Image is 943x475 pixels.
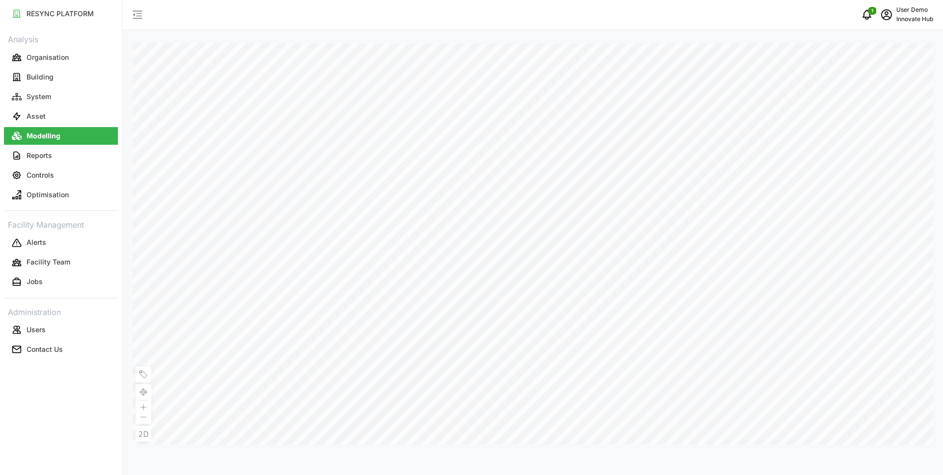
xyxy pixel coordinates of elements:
[871,7,873,14] span: 1
[4,49,118,66] button: Organisation
[4,106,118,126] a: Asset
[4,253,118,272] a: Facility Team
[896,5,933,15] p: User Demo
[27,277,43,287] p: Jobs
[4,48,118,67] a: Organisation
[27,151,52,160] p: Reports
[4,254,118,271] button: Facility Team
[27,257,70,267] p: Facility Team
[4,217,118,231] p: Facility Management
[4,147,118,164] button: Reports
[4,272,118,292] a: Jobs
[27,170,54,180] p: Controls
[136,426,151,442] button: 2D
[136,412,151,424] button: Zoom out
[857,5,877,25] button: notifications
[4,31,118,46] p: Analysis
[4,233,118,253] a: Alerts
[896,15,933,24] p: Innovate Hub
[4,166,118,184] button: Controls
[27,111,46,121] p: Asset
[4,4,118,24] a: RESYNC PLATFORM
[4,165,118,185] a: Controls
[877,5,896,25] button: schedule
[4,146,118,165] a: Reports
[27,344,63,354] p: Contact Us
[4,234,118,252] button: Alerts
[136,384,151,400] button: Reset view
[4,126,118,146] a: Modelling
[4,185,118,205] a: Optimisation
[136,400,151,412] button: Zoom in
[4,321,118,339] button: Users
[27,72,54,82] p: Building
[4,87,118,106] a: System
[4,5,118,23] button: RESYNC PLATFORM
[27,190,69,200] p: Optimisation
[4,186,118,204] button: Optimisation
[4,341,118,358] button: Contact Us
[136,367,151,382] button: Hide annotations
[4,67,118,87] a: Building
[27,53,69,62] p: Organisation
[4,304,118,318] p: Administration
[27,325,46,335] p: Users
[4,320,118,340] a: Users
[4,127,118,145] button: Modelling
[4,273,118,291] button: Jobs
[27,131,60,141] p: Modelling
[4,68,118,86] button: Building
[27,92,51,102] p: System
[4,340,118,359] a: Contact Us
[27,9,94,19] p: RESYNC PLATFORM
[27,237,46,247] p: Alerts
[4,88,118,106] button: System
[4,107,118,125] button: Asset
